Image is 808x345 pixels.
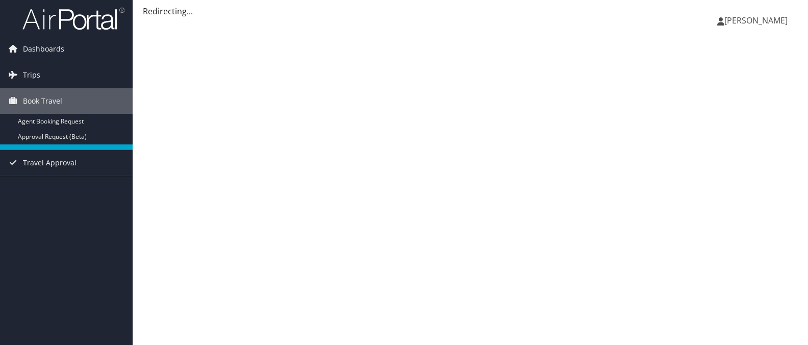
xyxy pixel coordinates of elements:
[23,62,40,88] span: Trips
[143,5,798,17] div: Redirecting...
[22,7,124,31] img: airportal-logo.png
[23,36,64,62] span: Dashboards
[724,15,788,26] span: [PERSON_NAME]
[23,150,77,176] span: Travel Approval
[717,5,798,36] a: [PERSON_NAME]
[23,88,62,114] span: Book Travel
